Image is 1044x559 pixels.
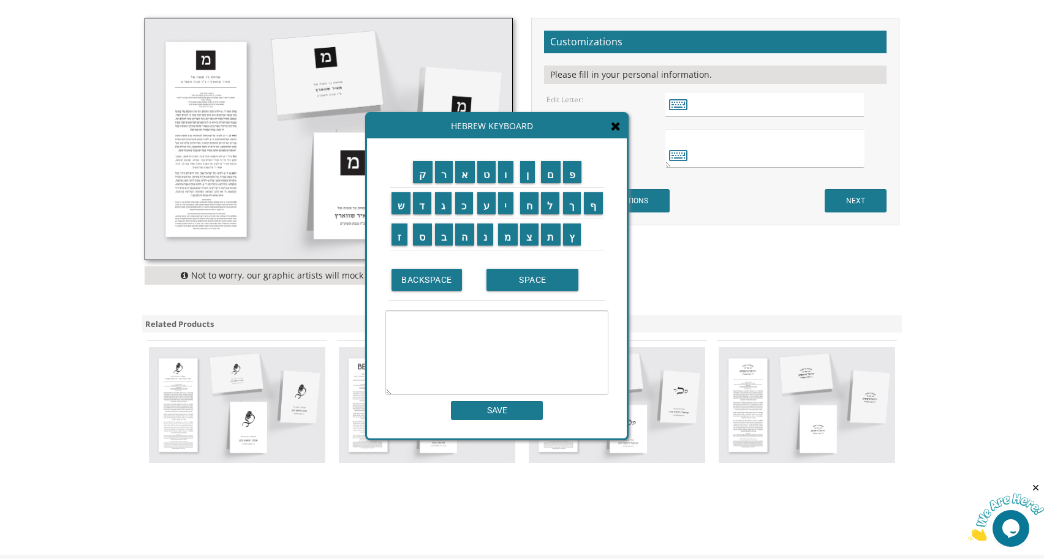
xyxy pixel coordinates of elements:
img: Cardstock Bencher Style 5 [339,347,515,463]
iframe: chat widget [968,482,1044,541]
input: ש [391,192,411,214]
input: ר [435,161,453,183]
div: Related Products [142,315,902,333]
input: NEXT [825,189,887,212]
input: ע [477,192,496,214]
input: כ [455,192,473,214]
h2: Customizations [544,31,887,54]
div: Please fill in your personal information. [544,66,887,84]
input: ך [563,192,581,214]
input: ל [541,192,559,214]
input: צ [520,223,539,246]
input: ם [541,161,561,183]
input: י [498,192,513,214]
input: ן [520,161,535,183]
input: ס [413,223,432,246]
input: SPACE [486,269,578,291]
input: א [455,161,475,183]
img: Cardstock Bencher Style 8 [719,347,895,463]
input: נ [477,223,494,246]
div: Hebrew Keyboard [367,114,627,138]
input: מ [498,223,518,246]
input: ה [455,223,474,246]
input: ד [413,192,431,214]
input: ב [435,223,453,246]
img: Cardstock Bencher Style 3 [149,347,325,463]
div: Not to worry, our graphic artists will mock it up and send you a proof! [145,266,513,285]
input: ז [391,223,408,246]
label: Edit Letter: [547,94,583,105]
input: ח [520,192,539,214]
input: ץ [563,223,581,246]
input: ק [413,161,433,183]
input: ף [584,192,603,214]
input: BACKSPACE [391,269,462,291]
input: פ [563,161,582,183]
input: ג [435,192,452,214]
input: ת [541,223,561,246]
input: ט [477,161,496,183]
input: ו [498,161,513,183]
input: SAVE [451,401,543,420]
img: cbstyle4.jpg [145,18,512,260]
